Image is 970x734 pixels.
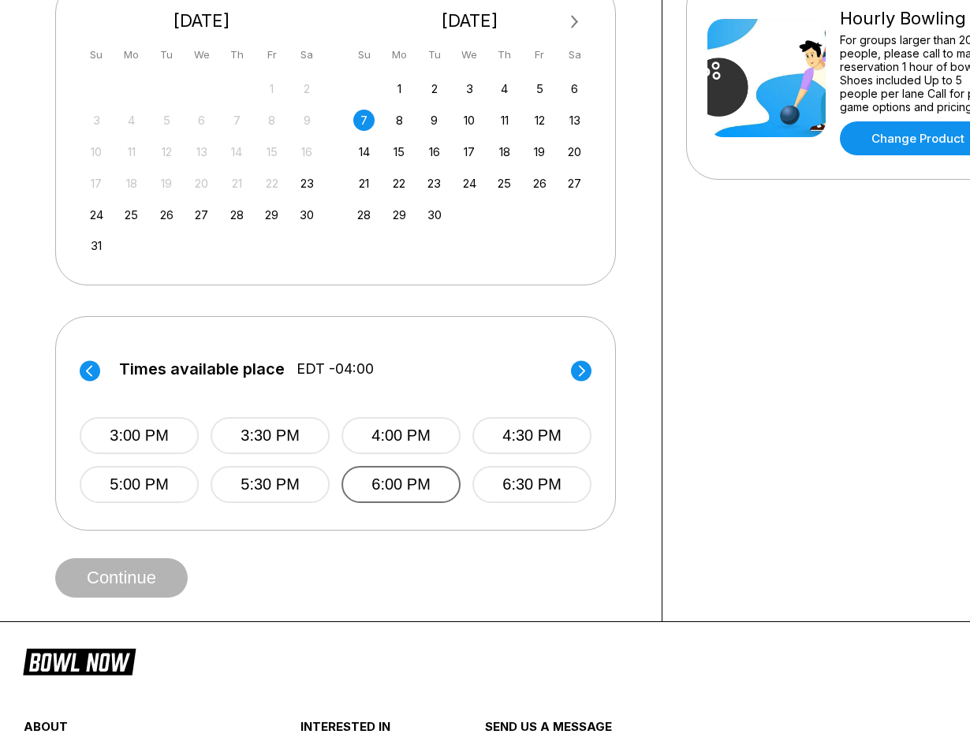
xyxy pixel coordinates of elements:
[472,417,591,454] button: 4:30 PM
[119,360,285,378] span: Times available place
[297,78,318,99] div: Not available Saturday, August 2nd, 2025
[564,78,585,99] div: Choose Saturday, September 6th, 2025
[121,173,142,194] div: Not available Monday, August 18th, 2025
[389,78,410,99] div: Choose Monday, September 1st, 2025
[86,204,107,225] div: Choose Sunday, August 24th, 2025
[86,173,107,194] div: Not available Sunday, August 17th, 2025
[341,417,461,454] button: 4:00 PM
[353,173,375,194] div: Choose Sunday, September 21st, 2025
[121,44,142,65] div: Mo
[472,466,591,503] button: 6:30 PM
[423,78,445,99] div: Choose Tuesday, September 2nd, 2025
[562,9,588,35] button: Next Month
[297,44,318,65] div: Sa
[226,204,248,225] div: Choose Thursday, August 28th, 2025
[261,44,282,65] div: Fr
[389,44,410,65] div: Mo
[156,204,177,225] div: Choose Tuesday, August 26th, 2025
[121,110,142,131] div: Not available Monday, August 4th, 2025
[459,173,480,194] div: Choose Wednesday, September 24th, 2025
[389,141,410,162] div: Choose Monday, September 15th, 2025
[459,78,480,99] div: Choose Wednesday, September 3rd, 2025
[352,76,588,225] div: month 2025-09
[353,204,375,225] div: Choose Sunday, September 28th, 2025
[423,173,445,194] div: Choose Tuesday, September 23rd, 2025
[211,466,330,503] button: 5:30 PM
[211,417,330,454] button: 3:30 PM
[191,110,212,131] div: Not available Wednesday, August 6th, 2025
[564,110,585,131] div: Choose Saturday, September 13th, 2025
[80,417,199,454] button: 3:00 PM
[353,141,375,162] div: Choose Sunday, September 14th, 2025
[84,76,320,257] div: month 2025-08
[389,173,410,194] div: Choose Monday, September 22nd, 2025
[156,173,177,194] div: Not available Tuesday, August 19th, 2025
[297,204,318,225] div: Choose Saturday, August 30th, 2025
[389,110,410,131] div: Choose Monday, September 8th, 2025
[297,360,374,378] span: EDT -04:00
[86,110,107,131] div: Not available Sunday, August 3rd, 2025
[297,173,318,194] div: Choose Saturday, August 23rd, 2025
[423,141,445,162] div: Choose Tuesday, September 16th, 2025
[564,173,585,194] div: Choose Saturday, September 27th, 2025
[80,466,199,503] button: 5:00 PM
[156,44,177,65] div: Tu
[389,204,410,225] div: Choose Monday, September 29th, 2025
[86,235,107,256] div: Choose Sunday, August 31st, 2025
[459,110,480,131] div: Choose Wednesday, September 10th, 2025
[80,10,324,32] div: [DATE]
[261,110,282,131] div: Not available Friday, August 8th, 2025
[121,204,142,225] div: Choose Monday, August 25th, 2025
[121,141,142,162] div: Not available Monday, August 11th, 2025
[226,141,248,162] div: Not available Thursday, August 14th, 2025
[353,110,375,131] div: Choose Sunday, September 7th, 2025
[423,204,445,225] div: Choose Tuesday, September 30th, 2025
[297,141,318,162] div: Not available Saturday, August 16th, 2025
[191,204,212,225] div: Choose Wednesday, August 27th, 2025
[191,141,212,162] div: Not available Wednesday, August 13th, 2025
[423,44,445,65] div: Tu
[261,141,282,162] div: Not available Friday, August 15th, 2025
[261,78,282,99] div: Not available Friday, August 1st, 2025
[494,173,515,194] div: Choose Thursday, September 25th, 2025
[529,78,550,99] div: Choose Friday, September 5th, 2025
[86,44,107,65] div: Su
[261,204,282,225] div: Choose Friday, August 29th, 2025
[494,141,515,162] div: Choose Thursday, September 18th, 2025
[494,44,515,65] div: Th
[341,466,461,503] button: 6:00 PM
[529,110,550,131] div: Choose Friday, September 12th, 2025
[529,141,550,162] div: Choose Friday, September 19th, 2025
[261,173,282,194] div: Not available Friday, August 22nd, 2025
[156,110,177,131] div: Not available Tuesday, August 5th, 2025
[297,110,318,131] div: Not available Saturday, August 9th, 2025
[156,141,177,162] div: Not available Tuesday, August 12th, 2025
[226,110,248,131] div: Not available Thursday, August 7th, 2025
[707,19,826,137] img: Hourly Bowling
[564,141,585,162] div: Choose Saturday, September 20th, 2025
[226,173,248,194] div: Not available Thursday, August 21st, 2025
[459,44,480,65] div: We
[494,110,515,131] div: Choose Thursday, September 11th, 2025
[191,44,212,65] div: We
[459,141,480,162] div: Choose Wednesday, September 17th, 2025
[86,141,107,162] div: Not available Sunday, August 10th, 2025
[191,173,212,194] div: Not available Wednesday, August 20th, 2025
[423,110,445,131] div: Choose Tuesday, September 9th, 2025
[353,44,375,65] div: Su
[529,44,550,65] div: Fr
[348,10,592,32] div: [DATE]
[226,44,248,65] div: Th
[529,173,550,194] div: Choose Friday, September 26th, 2025
[564,44,585,65] div: Sa
[494,78,515,99] div: Choose Thursday, September 4th, 2025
